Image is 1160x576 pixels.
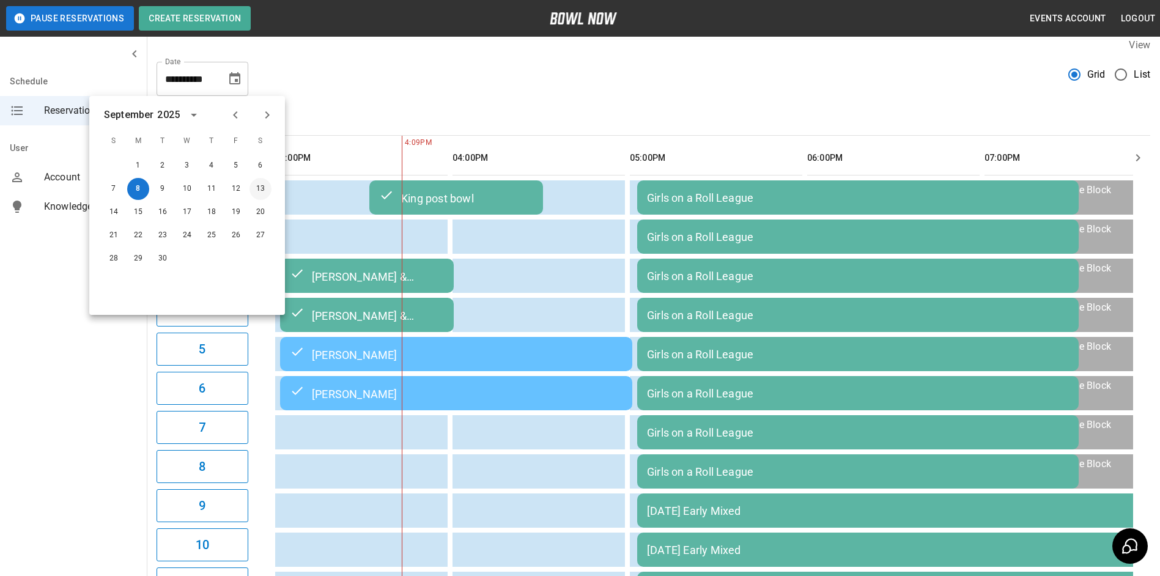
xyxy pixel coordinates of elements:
[550,12,617,24] img: logo
[1025,7,1111,30] button: Events Account
[199,496,205,515] h6: 9
[225,155,247,177] button: Sep 5, 2025
[647,387,1069,400] div: Girls on a Roll League
[290,386,622,401] div: [PERSON_NAME]
[647,231,1069,243] div: Girls on a Roll League
[647,191,1069,204] div: Girls on a Roll League
[157,411,248,444] button: 7
[139,6,251,31] button: Create Reservation
[157,450,248,483] button: 8
[1134,67,1150,82] span: List
[201,224,223,246] button: Sep 25, 2025
[196,535,209,555] h6: 10
[225,178,247,200] button: Sep 12, 2025
[647,426,1069,439] div: Girls on a Roll League
[157,106,1150,135] div: inventory tabs
[201,129,223,153] span: T
[647,270,1069,282] div: Girls on a Roll League
[152,201,174,223] button: Sep 16, 2025
[157,333,248,366] button: 5
[157,528,248,561] button: 10
[225,129,247,153] span: F
[249,178,272,200] button: Sep 13, 2025
[157,372,248,405] button: 6
[225,201,247,223] button: Sep 19, 2025
[152,155,174,177] button: Sep 2, 2025
[104,108,153,122] div: September
[647,309,1069,322] div: Girls on a Roll League
[249,201,272,223] button: Sep 20, 2025
[103,178,125,200] button: Sep 7, 2025
[199,378,205,398] h6: 6
[201,155,223,177] button: Sep 4, 2025
[127,178,149,200] button: Sep 8, 2025
[127,129,149,153] span: M
[176,155,198,177] button: Sep 3, 2025
[199,418,205,437] h6: 7
[44,103,137,118] span: Reservations
[1116,7,1160,30] button: Logout
[1129,39,1150,51] label: View
[647,348,1069,361] div: Girls on a Roll League
[103,201,125,223] button: Sep 14, 2025
[103,129,125,153] span: S
[225,224,247,246] button: Sep 26, 2025
[290,268,444,283] div: [PERSON_NAME] & [PERSON_NAME] [PERSON_NAME] post bowl
[44,170,137,185] span: Account
[201,201,223,223] button: Sep 18, 2025
[127,248,149,270] button: Sep 29, 2025
[225,105,246,125] button: Previous month
[157,108,180,122] div: 2025
[127,201,149,223] button: Sep 15, 2025
[152,248,174,270] button: Sep 30, 2025
[647,465,1069,478] div: Girls on a Roll League
[201,178,223,200] button: Sep 11, 2025
[44,199,137,214] span: Knowledge Base
[103,224,125,246] button: Sep 21, 2025
[1087,67,1106,82] span: Grid
[6,6,134,31] button: Pause Reservations
[176,224,198,246] button: Sep 24, 2025
[199,339,205,359] h6: 5
[103,248,125,270] button: Sep 28, 2025
[199,457,205,476] h6: 8
[183,105,204,125] button: calendar view is open, switch to year view
[176,201,198,223] button: Sep 17, 2025
[249,129,272,153] span: S
[249,224,272,246] button: Sep 27, 2025
[152,224,174,246] button: Sep 23, 2025
[249,155,272,177] button: Sep 6, 2025
[290,308,444,322] div: [PERSON_NAME] & [PERSON_NAME] [PERSON_NAME] post bowl
[402,137,405,149] span: 4:09PM
[257,105,278,125] button: Next month
[157,489,248,522] button: 9
[152,178,174,200] button: Sep 9, 2025
[176,129,198,153] span: W
[152,129,174,153] span: T
[127,224,149,246] button: Sep 22, 2025
[176,178,198,200] button: Sep 10, 2025
[290,347,622,361] div: [PERSON_NAME]
[223,67,247,91] button: Choose date, selected date is Sep 8, 2025
[127,155,149,177] button: Sep 1, 2025
[379,190,533,205] div: King post bowl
